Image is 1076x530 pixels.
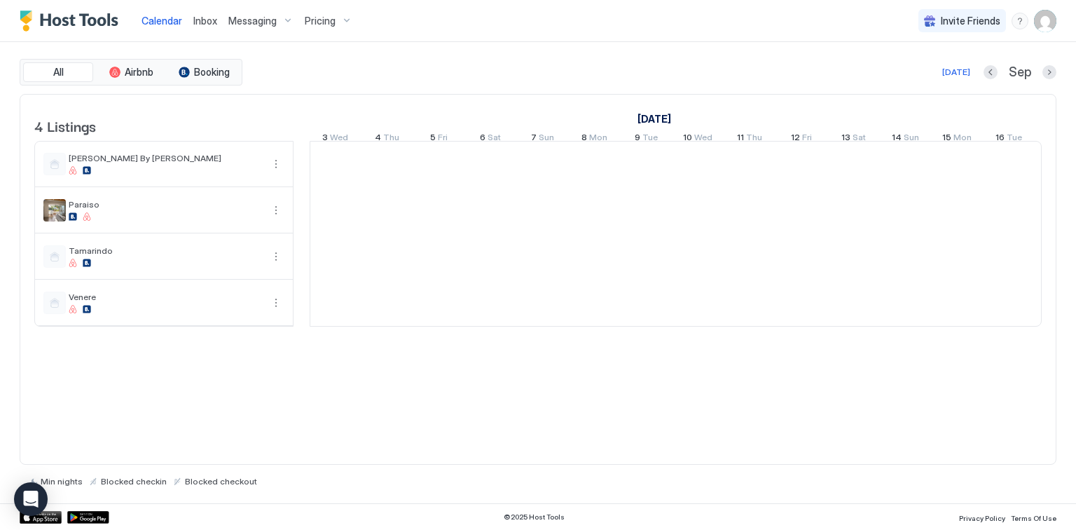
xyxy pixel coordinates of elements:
[268,156,284,172] div: menu
[1012,13,1028,29] div: menu
[69,199,262,210] span: Paraiso
[69,153,262,163] span: [PERSON_NAME] By [PERSON_NAME]
[694,132,712,147] span: Wed
[1011,514,1056,522] span: Terms Of Use
[787,129,815,149] a: September 12, 2025
[953,132,972,147] span: Mon
[185,476,257,487] span: Blocked checkout
[1009,64,1031,81] span: Sep
[791,132,800,147] span: 12
[53,66,64,79] span: All
[20,11,125,32] a: Host Tools Logo
[142,13,182,28] a: Calendar
[34,115,96,136] span: 4 Listings
[268,202,284,219] button: More options
[371,129,403,149] a: September 4, 2025
[14,482,48,516] div: Open Intercom Messenger
[268,156,284,172] button: More options
[69,292,262,302] span: Venere
[41,476,83,487] span: Min nights
[1007,132,1022,147] span: Tue
[680,129,716,149] a: September 10, 2025
[733,129,766,149] a: September 11, 2025
[959,514,1005,522] span: Privacy Policy
[193,15,217,27] span: Inbox
[430,132,436,147] span: 5
[268,248,284,265] div: menu
[125,66,153,79] span: Airbnb
[69,245,262,256] span: Tamarindo
[853,132,866,147] span: Sat
[941,15,1000,27] span: Invite Friends
[319,129,352,149] a: September 3, 2025
[101,476,167,487] span: Blocked checkin
[268,202,284,219] div: menu
[942,132,951,147] span: 15
[539,132,554,147] span: Sun
[476,129,504,149] a: September 6, 2025
[683,132,692,147] span: 10
[631,129,661,149] a: September 9, 2025
[427,129,451,149] a: September 5, 2025
[992,129,1026,149] a: September 16, 2025
[581,132,587,147] span: 8
[20,59,242,86] div: tab-group
[1034,10,1056,32] div: User profile
[228,15,277,27] span: Messaging
[1011,510,1056,524] a: Terms Of Use
[892,132,902,147] span: 14
[305,15,336,27] span: Pricing
[959,510,1005,524] a: Privacy Policy
[488,132,501,147] span: Sat
[888,129,923,149] a: September 14, 2025
[802,132,812,147] span: Fri
[330,132,348,147] span: Wed
[43,199,66,222] div: listing image
[96,62,166,82] button: Airbnb
[527,129,558,149] a: September 7, 2025
[635,132,640,147] span: 9
[142,15,182,27] span: Calendar
[746,132,762,147] span: Thu
[1042,65,1056,79] button: Next month
[838,129,869,149] a: September 13, 2025
[375,132,381,147] span: 4
[169,62,239,82] button: Booking
[904,132,919,147] span: Sun
[322,132,328,147] span: 3
[194,66,230,79] span: Booking
[268,294,284,311] div: menu
[67,511,109,524] a: Google Play Store
[23,62,93,82] button: All
[995,132,1005,147] span: 16
[193,13,217,28] a: Inbox
[589,132,607,147] span: Mon
[940,64,972,81] button: [DATE]
[578,129,611,149] a: September 8, 2025
[642,132,658,147] span: Tue
[737,132,744,147] span: 11
[942,66,970,79] div: [DATE]
[480,132,485,147] span: 6
[20,511,62,524] a: App Store
[268,248,284,265] button: More options
[634,109,675,129] a: September 1, 2025
[383,132,399,147] span: Thu
[531,132,537,147] span: 7
[841,132,850,147] span: 13
[438,132,448,147] span: Fri
[268,294,284,311] button: More options
[984,65,998,79] button: Previous month
[504,512,565,522] span: © 2025 Host Tools
[939,129,975,149] a: September 15, 2025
